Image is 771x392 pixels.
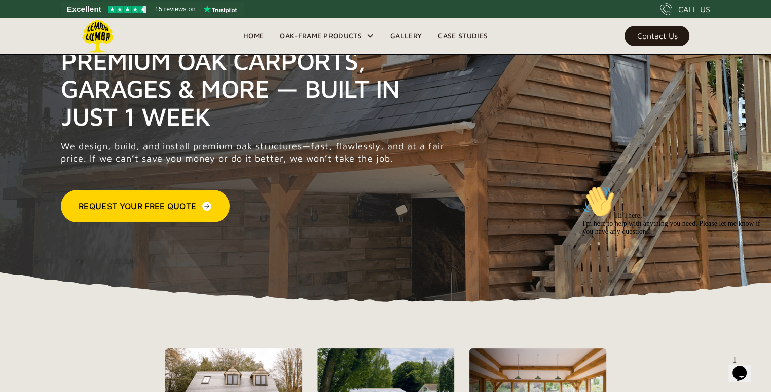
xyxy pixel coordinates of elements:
h1: Premium Oak Carports, Garages & More — Built in Just 1 Week [61,47,450,130]
div: Oak-Frame Products [272,18,382,54]
a: Case Studies [430,28,496,44]
p: We design, build, and install premium oak structures—fast, flawlessly, and at a fair price. If we... [61,140,450,165]
iframe: chat widget [578,181,761,346]
a: Home [235,28,272,44]
img: :wave: [4,4,36,36]
div: Contact Us [637,32,677,40]
div: Request Your Free Quote [79,200,196,212]
div: CALL US [678,3,710,15]
span: Hi There, I'm here to help with anything you need. Please let me know if you have any questions. [4,30,182,54]
a: Contact Us [625,26,689,46]
iframe: chat widget [728,351,761,382]
a: CALL US [660,3,710,15]
div: Oak-Frame Products [280,30,362,42]
a: See Lemon Lumba reviews on Trustpilot [61,2,244,16]
span: 15 reviews on [155,3,196,15]
img: Trustpilot logo [203,5,237,13]
a: Gallery [382,28,430,44]
span: Excellent [67,3,101,15]
a: Request Your Free Quote [61,190,230,222]
img: Trustpilot 4.5 stars [108,6,146,13]
div: 👋Hi There,I'm here to help with anything you need. Please let me know if you have any questions. [4,4,187,55]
